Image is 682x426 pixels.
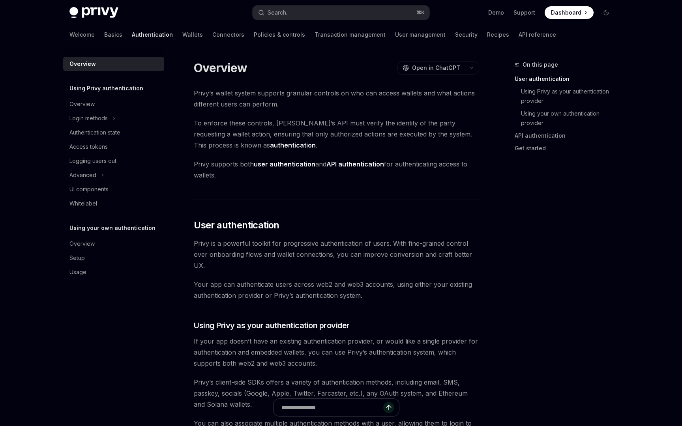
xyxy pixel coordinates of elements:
[182,25,203,44] a: Wallets
[63,154,164,168] a: Logging users out
[69,223,156,233] h5: Using your own authentication
[515,107,619,129] a: Using your own authentication provider
[523,60,558,69] span: On this page
[545,6,594,19] a: Dashboard
[69,267,86,277] div: Usage
[488,9,504,17] a: Demo
[63,125,164,140] a: Authentication state
[69,99,95,109] div: Overview
[515,142,619,155] a: Get started
[254,160,315,168] strong: user authentication
[194,279,478,301] span: Your app can authenticate users across web2 and web3 accounts, using either your existing authent...
[515,129,619,142] a: API authentication
[455,25,478,44] a: Security
[69,142,108,151] div: Access tokens
[69,114,108,123] div: Login methods
[326,160,384,168] strong: API authentication
[69,199,97,208] div: Whitelabel
[63,57,164,71] a: Overview
[194,219,279,232] span: User authentication
[515,85,619,107] a: Using Privy as your authentication provider
[194,61,247,75] h1: Overview
[487,25,509,44] a: Recipes
[397,61,465,75] button: Open in ChatGPT
[551,9,581,17] span: Dashboard
[69,239,95,248] div: Overview
[513,9,535,17] a: Support
[270,141,316,149] strong: authentication
[63,182,164,196] a: UI components
[194,118,478,151] span: To enforce these controls, [PERSON_NAME]’s API must verify the identity of the party requesting a...
[519,25,556,44] a: API reference
[194,88,478,110] span: Privy’s wallet system supports granular controls on who can access wallets and what actions diffe...
[69,253,85,263] div: Setup
[69,170,96,180] div: Advanced
[253,6,429,20] button: Open search
[212,25,244,44] a: Connectors
[194,159,478,181] span: Privy supports both and for authenticating access to wallets.
[69,185,109,194] div: UI components
[63,265,164,279] a: Usage
[412,64,460,72] span: Open in ChatGPT
[281,399,383,416] input: Ask a question...
[69,84,143,93] h5: Using Privy authentication
[69,7,118,18] img: dark logo
[194,320,350,331] span: Using Privy as your authentication provider
[254,25,305,44] a: Policies & controls
[515,73,619,85] a: User authentication
[63,168,164,182] button: Toggle Advanced section
[63,111,164,125] button: Toggle Login methods section
[315,25,386,44] a: Transaction management
[383,402,394,413] button: Send message
[69,25,95,44] a: Welcome
[600,6,613,19] button: Toggle dark mode
[63,97,164,111] a: Overview
[104,25,122,44] a: Basics
[194,238,478,271] span: Privy is a powerful toolkit for progressive authentication of users. With fine-grained control ov...
[194,377,478,410] span: Privy’s client-side SDKs offers a variety of authentication methods, including email, SMS, passke...
[69,59,96,69] div: Overview
[63,237,164,251] a: Overview
[268,8,290,17] div: Search...
[63,196,164,211] a: Whitelabel
[194,336,478,369] span: If your app doesn’t have an existing authentication provider, or would like a single provider for...
[395,25,446,44] a: User management
[63,140,164,154] a: Access tokens
[132,25,173,44] a: Authentication
[69,156,116,166] div: Logging users out
[63,251,164,265] a: Setup
[69,128,120,137] div: Authentication state
[416,9,425,16] span: ⌘ K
